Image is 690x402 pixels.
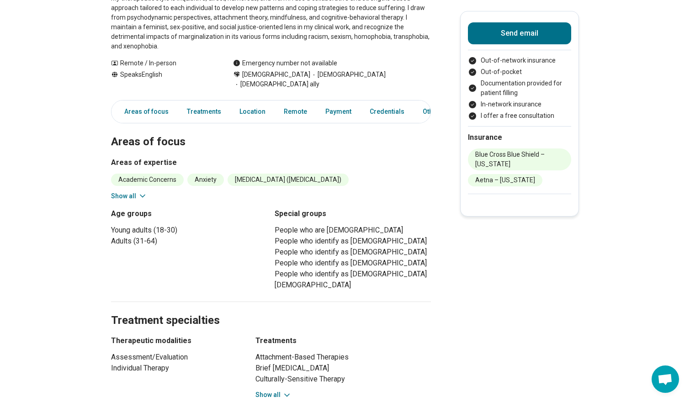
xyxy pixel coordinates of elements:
[468,148,571,170] li: Blue Cross Blue Shield – [US_STATE]
[468,174,542,186] li: Aetna – [US_STATE]
[468,56,571,65] li: Out-of-network insurance
[111,335,239,346] h3: Therapeutic modalities
[275,225,431,236] li: People who are [DEMOGRAPHIC_DATA]
[468,22,571,44] button: Send email
[111,208,267,219] h3: Age groups
[468,56,571,121] ul: Payment options
[278,102,313,121] a: Remote
[320,102,357,121] a: Payment
[468,100,571,109] li: In-network insurance
[113,102,174,121] a: Areas of focus
[275,208,431,219] h3: Special groups
[111,70,215,89] div: Speaks English
[111,58,215,68] div: Remote / In-person
[275,236,431,247] li: People who identify as [DEMOGRAPHIC_DATA]
[111,191,147,201] button: Show all
[233,79,319,89] span: [DEMOGRAPHIC_DATA] ally
[275,269,431,280] li: People who identify as [DEMOGRAPHIC_DATA]
[652,365,679,393] div: Open chat
[255,390,292,400] button: Show all
[468,79,571,98] li: Documentation provided for patient filling
[275,280,431,291] li: [DEMOGRAPHIC_DATA]
[111,352,239,363] li: Assessment/Evaluation
[310,70,386,79] span: [DEMOGRAPHIC_DATA]
[255,363,431,374] li: Brief [MEDICAL_DATA]
[255,374,431,385] li: Culturally-Sensitive Therapy
[111,291,431,328] h2: Treatment specialties
[228,174,349,186] li: [MEDICAL_DATA] ([MEDICAL_DATA])
[111,225,267,236] li: Young adults (18-30)
[111,112,431,150] h2: Areas of focus
[234,102,271,121] a: Location
[468,132,571,143] h2: Insurance
[275,247,431,258] li: People who identify as [DEMOGRAPHIC_DATA]
[275,258,431,269] li: People who identify as [DEMOGRAPHIC_DATA]
[417,102,450,121] a: Other
[181,102,227,121] a: Treatments
[242,70,310,79] span: [DEMOGRAPHIC_DATA]
[364,102,410,121] a: Credentials
[468,111,571,121] li: I offer a free consultation
[111,363,239,374] li: Individual Therapy
[255,335,431,346] h3: Treatments
[255,352,431,363] li: Attachment-Based Therapies
[468,67,571,77] li: Out-of-pocket
[233,58,337,68] div: Emergency number not available
[111,236,267,247] li: Adults (31-64)
[187,174,224,186] li: Anxiety
[111,157,431,168] h3: Areas of expertise
[111,174,184,186] li: Academic Concerns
